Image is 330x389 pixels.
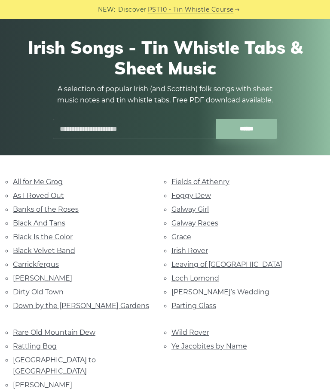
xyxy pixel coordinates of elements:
[13,274,72,282] a: [PERSON_NAME]
[148,5,234,15] a: PST10 - Tin Whistle Course
[17,37,313,78] h1: Irish Songs - Tin Whistle Tabs & Sheet Music
[171,247,208,255] a: Irish Rover
[13,178,63,186] a: All for Me Grog
[171,178,229,186] a: Fields of Athenry
[171,274,219,282] a: Loch Lomond
[13,247,75,255] a: Black Velvet Band
[171,233,191,241] a: Grace
[171,205,209,213] a: Galway Girl
[171,191,211,200] a: Foggy Dew
[13,260,59,269] a: Carrickfergus
[13,342,57,350] a: Rattling Bog
[13,381,72,389] a: [PERSON_NAME]
[13,356,96,375] a: [GEOGRAPHIC_DATA] to [GEOGRAPHIC_DATA]
[13,302,149,310] a: Down by the [PERSON_NAME] Gardens
[171,219,218,227] a: Galway Races
[13,328,95,337] a: Rare Old Mountain Dew
[13,219,65,227] a: Black And Tans
[13,191,64,200] a: As I Roved Out
[171,328,209,337] a: Wild Rover
[171,302,216,310] a: Parting Glass
[13,288,64,296] a: Dirty Old Town
[13,233,73,241] a: Black Is the Color
[13,205,79,213] a: Banks of the Roses
[98,5,116,15] span: NEW:
[171,288,269,296] a: [PERSON_NAME]’s Wedding
[49,83,281,106] p: A selection of popular Irish (and Scottish) folk songs with sheet music notes and tin whistle tab...
[171,342,247,350] a: Ye Jacobites by Name
[171,260,282,269] a: Leaving of [GEOGRAPHIC_DATA]
[118,5,147,15] span: Discover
